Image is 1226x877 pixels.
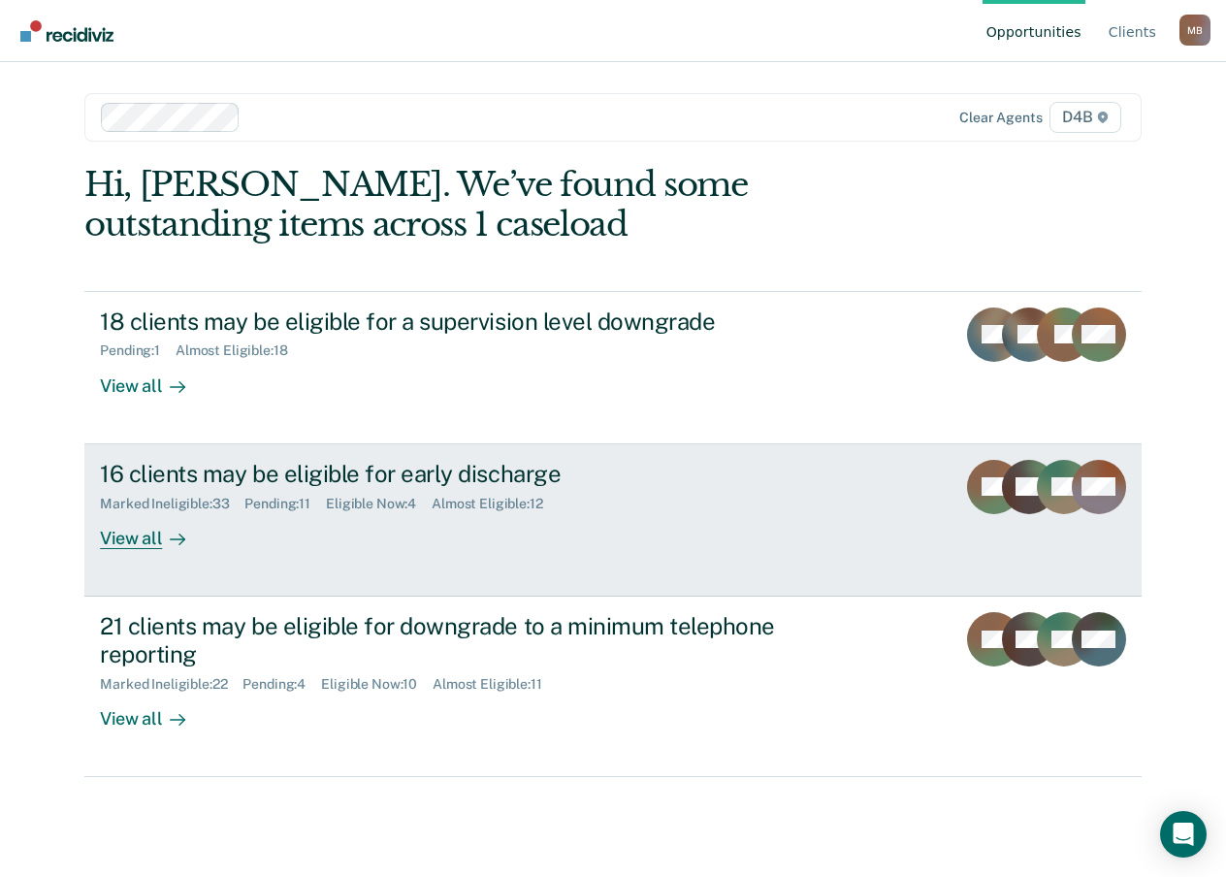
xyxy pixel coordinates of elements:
[242,676,321,693] div: Pending : 4
[432,496,559,512] div: Almost Eligible : 12
[100,496,244,512] div: Marked Ineligible : 33
[100,676,242,693] div: Marked Ineligible : 22
[100,692,209,730] div: View all
[84,444,1142,597] a: 16 clients may be eligible for early dischargeMarked Ineligible:33Pending:11Eligible Now:4Almost ...
[244,496,326,512] div: Pending : 11
[1179,15,1210,46] div: M B
[84,291,1142,444] a: 18 clients may be eligible for a supervision level downgradePending:1Almost Eligible:18View all
[84,165,930,244] div: Hi, [PERSON_NAME]. We’ve found some outstanding items across 1 caseload
[100,342,176,359] div: Pending : 1
[176,342,304,359] div: Almost Eligible : 18
[100,511,209,549] div: View all
[100,359,209,397] div: View all
[959,110,1042,126] div: Clear agents
[326,496,432,512] div: Eligible Now : 4
[20,20,113,42] img: Recidiviz
[84,597,1142,777] a: 21 clients may be eligible for downgrade to a minimum telephone reportingMarked Ineligible:22Pend...
[1160,811,1207,858] div: Open Intercom Messenger
[1049,102,1120,133] span: D4B
[1179,15,1210,46] button: Profile dropdown button
[100,612,781,668] div: 21 clients may be eligible for downgrade to a minimum telephone reporting
[321,676,433,693] div: Eligible Now : 10
[433,676,558,693] div: Almost Eligible : 11
[100,460,781,488] div: 16 clients may be eligible for early discharge
[100,308,781,336] div: 18 clients may be eligible for a supervision level downgrade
